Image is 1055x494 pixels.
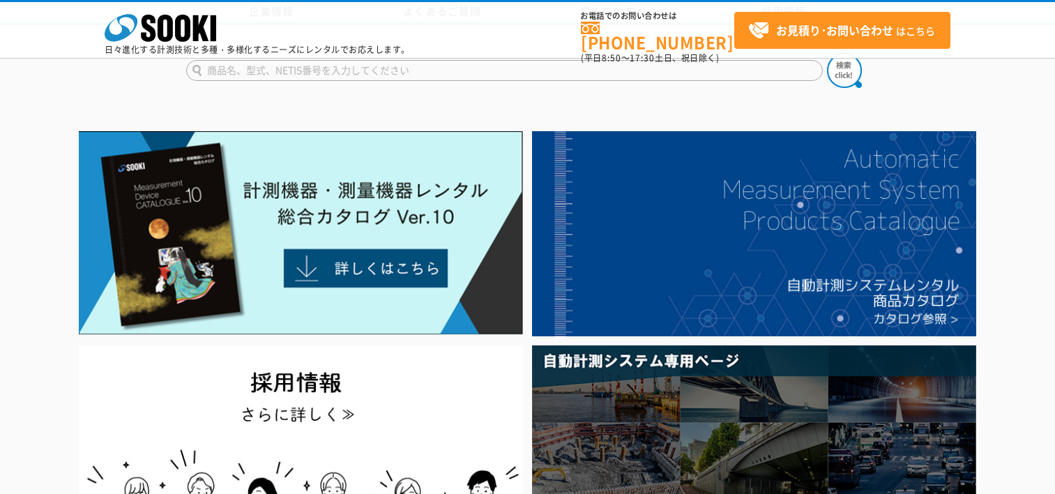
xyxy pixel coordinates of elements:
[827,53,862,88] img: btn_search.png
[630,52,655,64] span: 17:30
[186,60,823,81] input: 商品名、型式、NETIS番号を入力してください
[581,52,719,64] span: (平日 ～ 土日、祝日除く)
[748,20,935,41] span: はこちら
[105,45,410,54] p: 日々進化する計測技術と多種・多様化するニーズにレンタルでお応えします。
[581,12,734,20] span: お電話でのお問い合わせは
[581,22,734,50] a: [PHONE_NUMBER]
[79,131,523,335] img: Catalog Ver10
[602,52,621,64] span: 8:50
[734,12,950,49] a: お見積り･お問い合わせはこちら
[776,22,893,38] strong: お見積り･お問い合わせ
[532,131,976,336] img: 自動計測システムカタログ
